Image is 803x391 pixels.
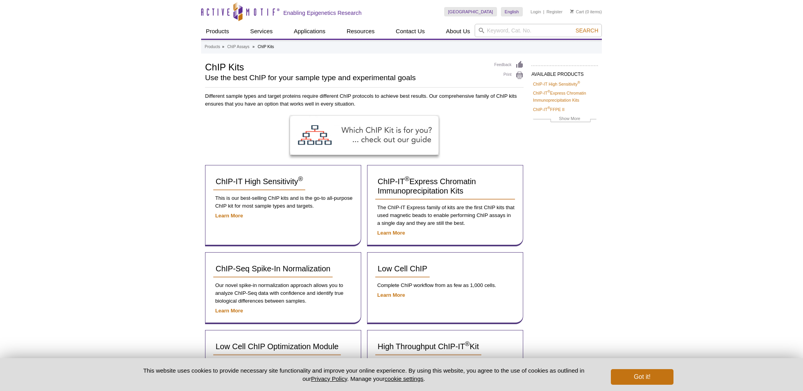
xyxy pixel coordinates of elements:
[378,177,476,195] span: ChIP-IT Express Chromatin Immunoprecipitation Kits
[377,292,405,298] a: Learn More
[378,264,427,273] span: Low Cell ChIP
[205,43,220,50] a: Products
[201,24,234,39] a: Products
[576,27,598,34] span: Search
[441,24,475,39] a: About Us
[444,7,497,16] a: [GEOGRAPHIC_DATA]
[252,45,255,49] li: »
[533,115,596,124] a: Show More
[216,342,338,351] span: Low Cell ChIP Optimization Module
[216,177,303,186] span: ChIP-IT High Sensitivity
[465,341,470,348] sup: ®
[533,81,580,88] a: ChIP-IT High Sensitivity®
[375,282,515,289] p: Complete ChIP workflow from as few as 1,000 cells.
[216,264,330,273] span: ChIP-Seq Spike-In Normalization
[501,7,523,16] a: English
[533,90,596,104] a: ChIP-IT®Express Chromatin Immunoprecipitation Kits
[213,173,305,190] a: ChIP-IT High Sensitivity®
[375,338,481,355] a: High Throughput ChIP-IT®Kit
[375,173,515,200] a: ChIP-IT®Express Chromatin Immunoprecipitation Kits
[570,9,584,14] a: Cart
[570,7,602,16] li: (0 items)
[342,24,380,39] a: Resources
[215,308,243,314] a: Learn More
[533,106,564,113] a: ChIP-IT®FFPE II
[378,342,479,351] span: High Throughput ChIP-IT Kit
[290,116,439,155] img: ChIP Kit Selection Guide
[391,24,429,39] a: Contact Us
[475,24,602,37] input: Keyword, Cat. No.
[547,106,550,110] sup: ®
[205,92,524,108] p: Different sample types and target proteins require different ChIP protocols to achieve best resul...
[405,176,409,183] sup: ®
[311,375,347,382] a: Privacy Policy
[375,204,515,227] p: The ChIP-IT Express family of kits are the first ChIP kits that used magnetic beads to enable per...
[213,194,353,210] p: This is our best-selling ChIP kits and is the go-to all-purpose ChIP kit for most sample types an...
[213,282,353,305] p: Our novel spike-in normalization approach allows you to analyze ChIP-Seq data with confidence and...
[611,369,673,385] button: Got it!
[298,176,303,183] sup: ®
[222,45,224,49] li: »
[213,260,333,278] a: ChIP-Seq Spike-In Normalization
[215,213,243,219] a: Learn More
[543,7,544,16] li: |
[570,9,574,13] img: Your Cart
[547,90,550,94] sup: ®
[531,65,598,79] h2: AVAILABLE PRODUCTS
[531,9,541,14] a: Login
[213,338,341,355] a: Low Cell ChIP Optimization Module
[375,260,430,278] a: Low Cell ChIP
[245,24,277,39] a: Services
[227,43,250,50] a: ChIP Assays
[377,230,405,236] a: Learn More
[494,61,524,69] a: Feedback
[385,375,423,382] button: cookie settings
[578,81,580,84] sup: ®
[573,27,601,34] button: Search
[205,61,486,72] h1: ChIP Kits
[205,74,486,81] h2: Use the best ChIP for your sample type and experimental goals
[283,9,362,16] h2: Enabling Epigenetics Research
[546,9,562,14] a: Register
[289,24,330,39] a: Applications
[130,366,598,383] p: This website uses cookies to provide necessary site functionality and improve your online experie...
[257,45,274,49] li: ChIP Kits
[494,71,524,80] a: Print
